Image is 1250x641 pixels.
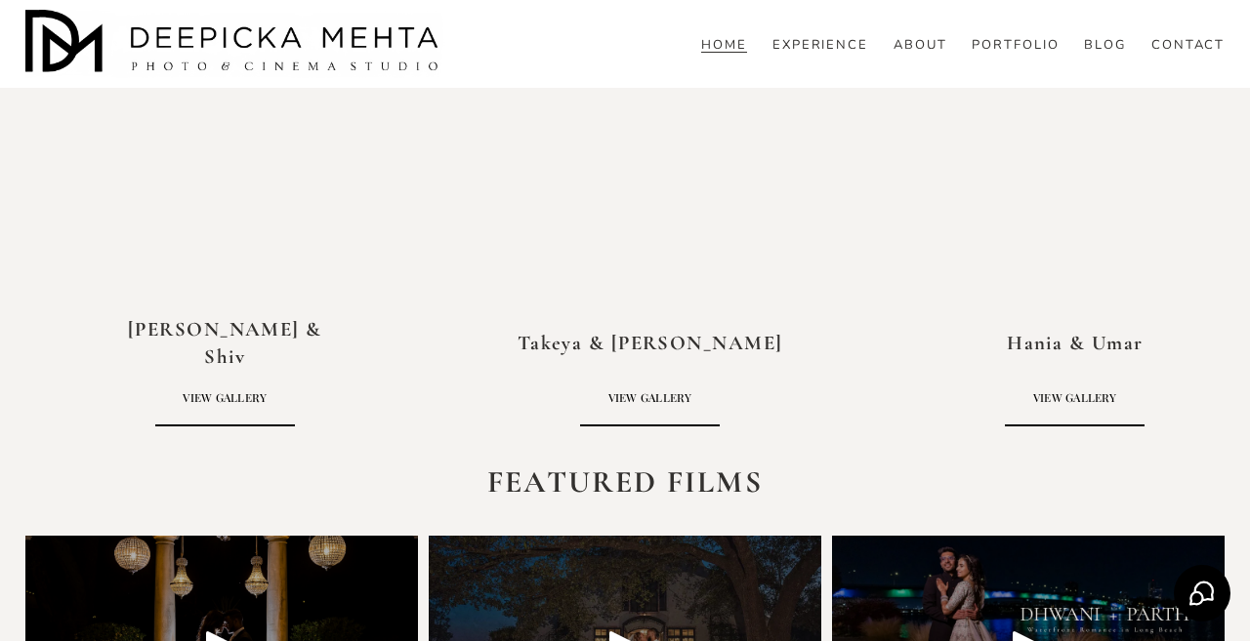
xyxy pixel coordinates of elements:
[1005,372,1145,426] a: VIEW GALLERY
[1151,36,1226,54] a: CONTACT
[128,317,328,369] strong: [PERSON_NAME] & Shiv
[155,372,295,426] a: VIEW GALLERY
[1007,331,1143,355] strong: Hania & Umar
[772,36,869,54] a: EXPERIENCE
[518,331,783,355] strong: Takeya & [PERSON_NAME]
[487,463,763,501] strong: FEATURED FILMS
[580,372,720,426] a: VIEW GALLERY
[25,10,445,78] img: Austin Wedding Photographer - Deepicka Mehta Photography &amp; Cinematography
[894,36,947,54] a: ABOUT
[972,36,1060,54] a: PORTFOLIO
[701,36,747,54] a: HOME
[1084,36,1126,54] a: folder dropdown
[1084,38,1126,54] span: BLOG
